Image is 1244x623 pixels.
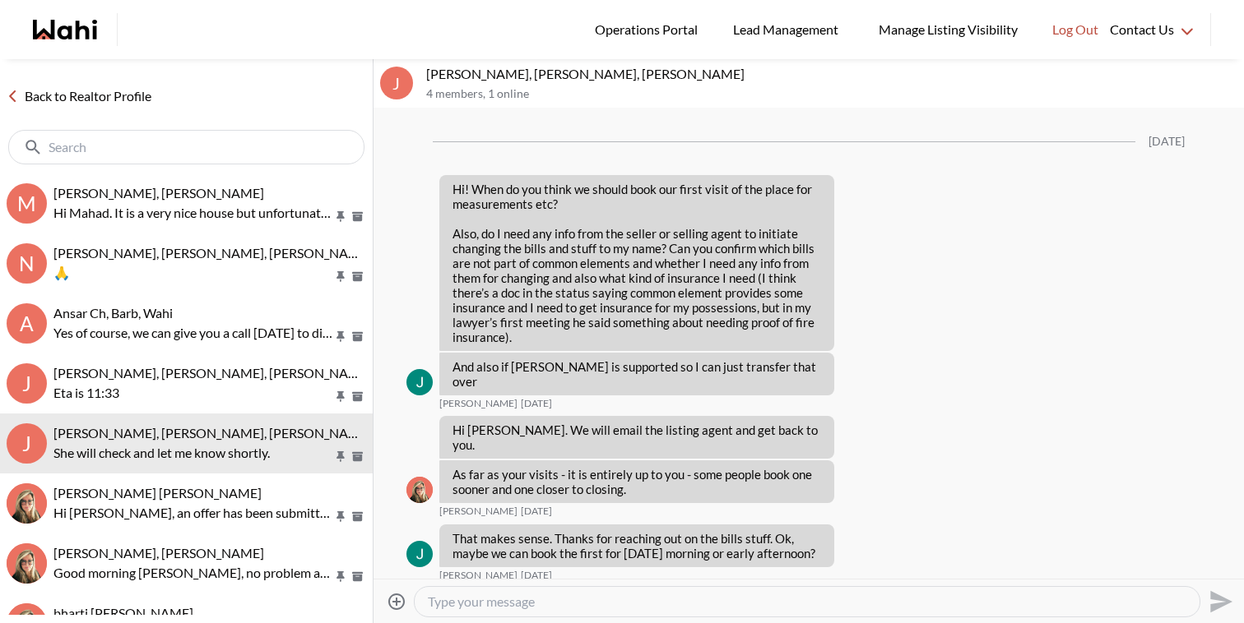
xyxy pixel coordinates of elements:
p: Yes of course, we can give you a call [DATE] to discuss if you didn't want to wait until [DATE]. ... [53,323,333,343]
span: [PERSON_NAME] [439,569,518,582]
button: Pin [333,450,348,464]
div: A [7,303,47,344]
div: Krysten Sousa, Barbara [7,483,47,524]
button: Pin [333,330,348,344]
button: Archive [349,330,366,344]
button: Pin [333,210,348,224]
span: [PERSON_NAME] [439,505,518,518]
button: Archive [349,510,366,524]
p: Good morning [PERSON_NAME], no problem at all, and thank you for keeping us in the loop! If you’r... [53,563,333,583]
p: 4 members , 1 online [426,87,1237,101]
span: [PERSON_NAME], [PERSON_NAME], [PERSON_NAME] [53,425,372,441]
div: Barbara Funt [406,477,433,503]
input: Search [49,139,327,155]
div: N [7,243,47,284]
span: [PERSON_NAME], [PERSON_NAME] [53,545,264,561]
span: Ansar Ch, Barb, Wahi [53,305,173,321]
div: J [7,423,47,464]
div: M [7,183,47,224]
span: Manage Listing Visibility [874,19,1023,40]
time: 2025-08-04T23:29:33.502Z [521,505,552,518]
button: Archive [349,450,366,464]
p: Eta is 11:33 [53,383,333,403]
button: Archive [349,210,366,224]
button: Pin [333,510,348,524]
button: Archive [349,270,366,284]
span: [PERSON_NAME], [PERSON_NAME] [53,185,264,201]
div: [DATE] [1149,135,1185,149]
p: Also, do I need any info from the seller or selling agent to initiate changing the bills and stuf... [453,226,821,344]
span: [PERSON_NAME] [PERSON_NAME] [53,485,262,501]
textarea: Type your message [428,593,1186,610]
div: Sean Andrade, Barb [7,543,47,584]
button: Send [1200,583,1237,620]
span: bharti [PERSON_NAME] [53,605,193,621]
span: Lead Management [733,19,844,40]
button: Pin [333,270,348,284]
div: J [380,67,413,99]
button: Archive [349,570,366,584]
a: Wahi homepage [33,20,97,39]
time: 2025-08-04T22:13:00.009Z [521,397,552,410]
span: [PERSON_NAME] [439,397,518,410]
p: Hi! When do you think we should book our first visit of the place for measurements etc? [453,182,821,211]
p: Hi [PERSON_NAME]. We will email the listing agent and get back to you. [453,422,821,452]
div: Jack Burke [406,541,433,567]
time: 2025-08-05T00:39:05.488Z [521,569,552,582]
img: J [406,369,433,395]
button: Archive [349,390,366,404]
p: And also if [PERSON_NAME] is supported so I can just transfer that over [453,359,821,389]
button: Pin [333,390,348,404]
p: Hi Mahad. It is a very nice house but unfortunately location is the one thing we cannot change, h... [53,203,333,223]
div: J [7,363,47,404]
span: Log Out [1052,19,1098,40]
span: [PERSON_NAME], [PERSON_NAME], [PERSON_NAME], [PERSON_NAME] [53,365,480,381]
p: As far as your visits - it is entirely up to you - some people book one sooner and one closer to ... [453,467,821,496]
div: Jack Burke [406,369,433,395]
span: Operations Portal [595,19,703,40]
p: She will check and let me know shortly. [53,443,333,463]
img: K [7,483,47,524]
p: That makes sense. Thanks for reaching out on the bills stuff. Ok, maybe we can book the first for... [453,531,821,561]
p: Hi [PERSON_NAME], an offer has been submitted for [STREET_ADDRESS]. If you’re still interested in... [53,503,333,523]
img: B [406,477,433,503]
button: Pin [333,570,348,584]
img: J [406,541,433,567]
p: 🙏 [53,263,333,283]
span: [PERSON_NAME], [PERSON_NAME], [PERSON_NAME] [53,245,372,261]
p: [PERSON_NAME], [PERSON_NAME], [PERSON_NAME] [426,66,1237,82]
img: S [7,543,47,584]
